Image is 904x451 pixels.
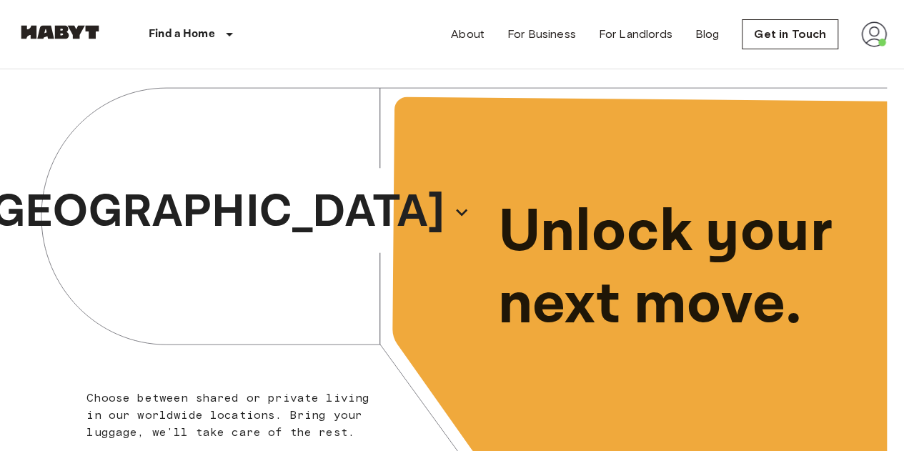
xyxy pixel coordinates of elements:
[149,26,215,43] p: Find a Home
[17,25,103,39] img: Habyt
[695,26,720,43] a: Blog
[861,21,887,47] img: avatar
[742,19,838,49] a: Get in Touch
[599,26,672,43] a: For Landlords
[507,26,576,43] a: For Business
[451,26,485,43] a: About
[498,197,865,341] p: Unlock your next move.
[86,390,374,441] p: Choose between shared or private living in our worldwide locations. Bring your luggage, we'll tak...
